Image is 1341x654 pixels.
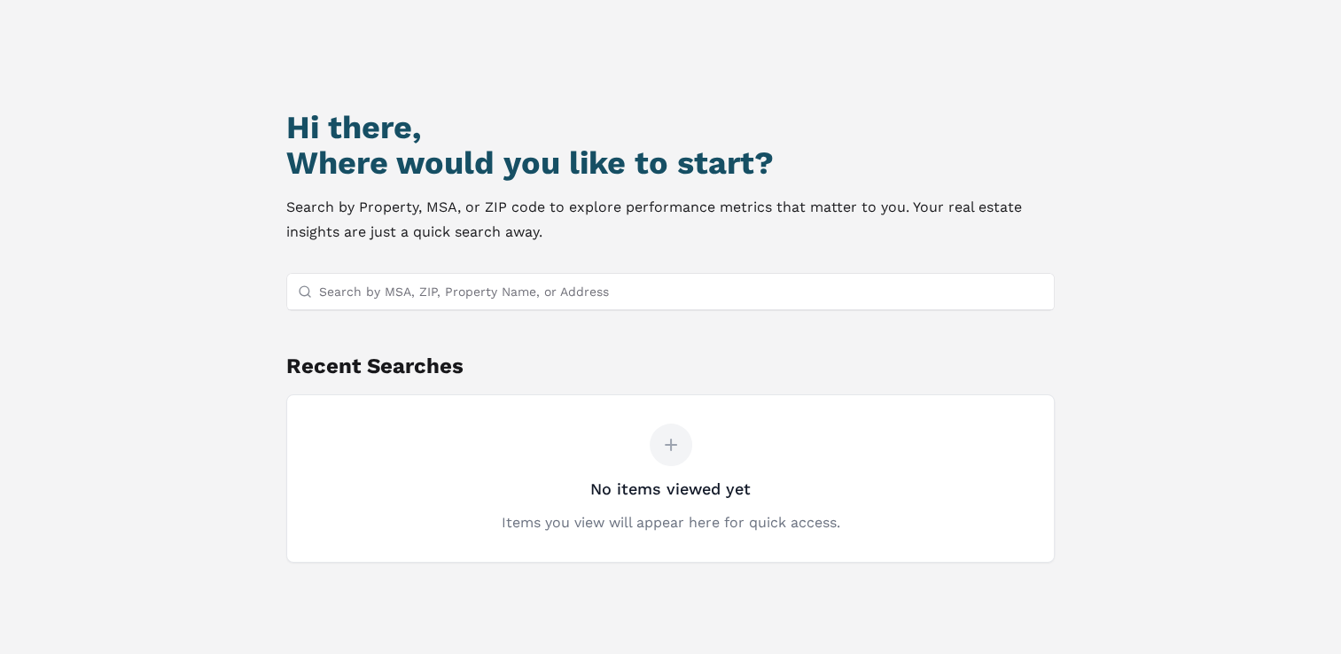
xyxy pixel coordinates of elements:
[286,195,1055,245] p: Search by Property, MSA, or ZIP code to explore performance metrics that matter to you. Your real...
[502,512,840,533] p: Items you view will appear here for quick access.
[286,352,1055,380] h2: Recent Searches
[286,145,1055,181] h2: Where would you like to start?
[286,110,1055,145] h1: Hi there,
[319,274,1043,309] input: Search by MSA, ZIP, Property Name, or Address
[590,477,751,502] h3: No items viewed yet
